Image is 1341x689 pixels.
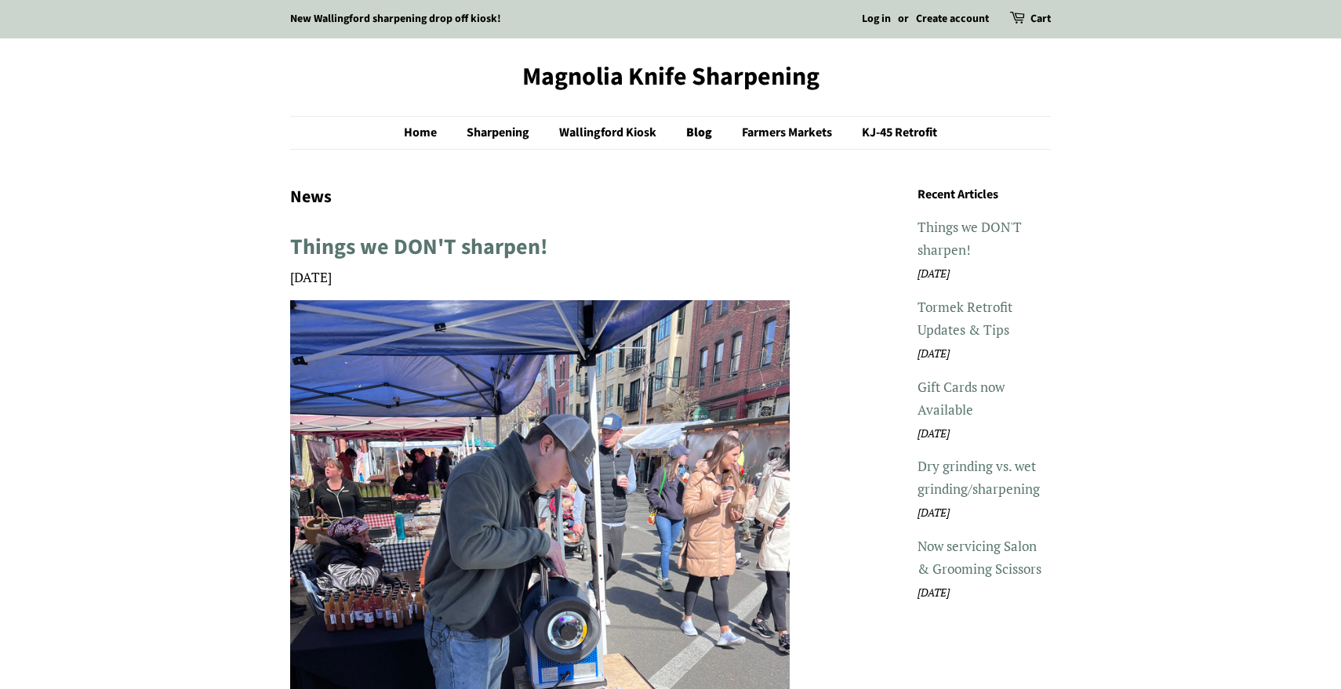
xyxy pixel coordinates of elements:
a: New Wallingford sharpening drop off kiosk! [290,11,501,27]
a: Create account [916,11,989,27]
a: Gift Cards now Available [918,378,1005,419]
a: Home [404,117,452,149]
li: or [898,10,909,29]
em: [DATE] [918,346,950,361]
time: [DATE] [290,268,332,286]
a: Tormek Retrofit Updates & Tips [918,298,1012,339]
a: Sharpening [455,117,545,149]
em: [DATE] [918,426,950,441]
a: Farmers Markets [730,117,848,149]
a: Log in [862,11,891,27]
a: Cart [1030,10,1051,29]
em: [DATE] [918,267,950,281]
h1: News [290,185,790,209]
h3: Recent Articles [918,185,1051,205]
a: Now servicing Salon & Grooming Scissors [918,537,1041,578]
em: [DATE] [918,586,950,600]
em: [DATE] [918,506,950,520]
a: Things we DON'T sharpen! [290,231,548,263]
a: Things we DON'T sharpen! [918,218,1022,259]
a: Wallingford Kiosk [547,117,672,149]
a: Magnolia Knife Sharpening [290,62,1051,92]
a: Blog [674,117,728,149]
a: KJ-45 Retrofit [850,117,937,149]
a: Dry grinding vs. wet grinding/sharpening [918,457,1040,498]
